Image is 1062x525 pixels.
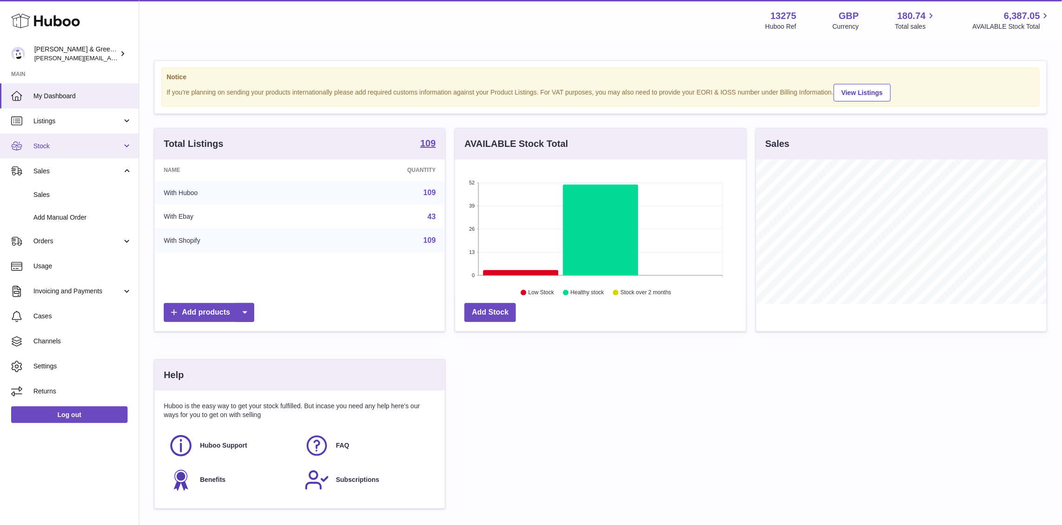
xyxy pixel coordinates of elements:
[154,181,311,205] td: With Huboo
[33,312,132,321] span: Cases
[464,303,516,322] a: Add Stock
[304,468,431,493] a: Subscriptions
[167,73,1035,82] strong: Notice
[154,205,311,229] td: With Ebay
[33,387,132,396] span: Returns
[33,142,122,151] span: Stock
[528,290,554,296] text: Low Stock
[472,272,475,278] text: 0
[420,139,436,150] a: 109
[1004,10,1040,22] span: 6,387.05
[33,213,132,222] span: Add Manual Order
[33,262,132,271] span: Usage
[834,84,891,101] a: View Listings
[897,10,926,22] span: 180.74
[336,441,349,450] span: FAQ
[34,54,186,62] span: [PERSON_NAME][EMAIL_ADDRESS][DOMAIN_NAME]
[164,402,436,419] p: Huboo is the easy way to get your stock fulfilled. But incase you need any help here's our ways f...
[766,138,790,150] h3: Sales
[168,433,295,458] a: Huboo Support
[33,287,122,296] span: Invoicing and Payments
[336,475,379,484] span: Subscriptions
[470,180,475,185] text: 52
[428,213,436,221] a: 43
[470,203,475,209] text: 39
[154,159,311,181] th: Name
[621,290,671,296] text: Stock over 2 months
[164,303,254,322] a: Add products
[33,92,132,101] span: My Dashboard
[972,10,1051,31] a: 6,387.05 AVAILABLE Stock Total
[424,189,436,196] a: 109
[304,433,431,458] a: FAQ
[200,441,247,450] span: Huboo Support
[167,82,1035,101] div: If you're planning on sending your products internationally please add required customs informati...
[470,226,475,232] text: 26
[464,138,568,150] h3: AVAILABLE Stock Total
[839,10,859,22] strong: GBP
[200,475,225,484] span: Benefits
[164,138,224,150] h3: Total Listings
[33,117,122,126] span: Listings
[33,190,132,199] span: Sales
[34,45,118,63] div: [PERSON_NAME] & Green Ltd
[420,139,436,148] strong: 109
[571,290,605,296] text: Healthy stock
[766,22,797,31] div: Huboo Ref
[895,22,936,31] span: Total sales
[11,406,128,423] a: Log out
[311,159,445,181] th: Quantity
[168,468,295,493] a: Benefits
[33,237,122,246] span: Orders
[33,337,132,346] span: Channels
[33,362,132,371] span: Settings
[33,167,122,176] span: Sales
[833,22,859,31] div: Currency
[424,236,436,244] a: 109
[771,10,797,22] strong: 13275
[164,369,184,381] h3: Help
[470,249,475,255] text: 13
[11,47,25,61] img: ellen@bluebadgecompany.co.uk
[154,228,311,253] td: With Shopify
[895,10,936,31] a: 180.74 Total sales
[972,22,1051,31] span: AVAILABLE Stock Total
